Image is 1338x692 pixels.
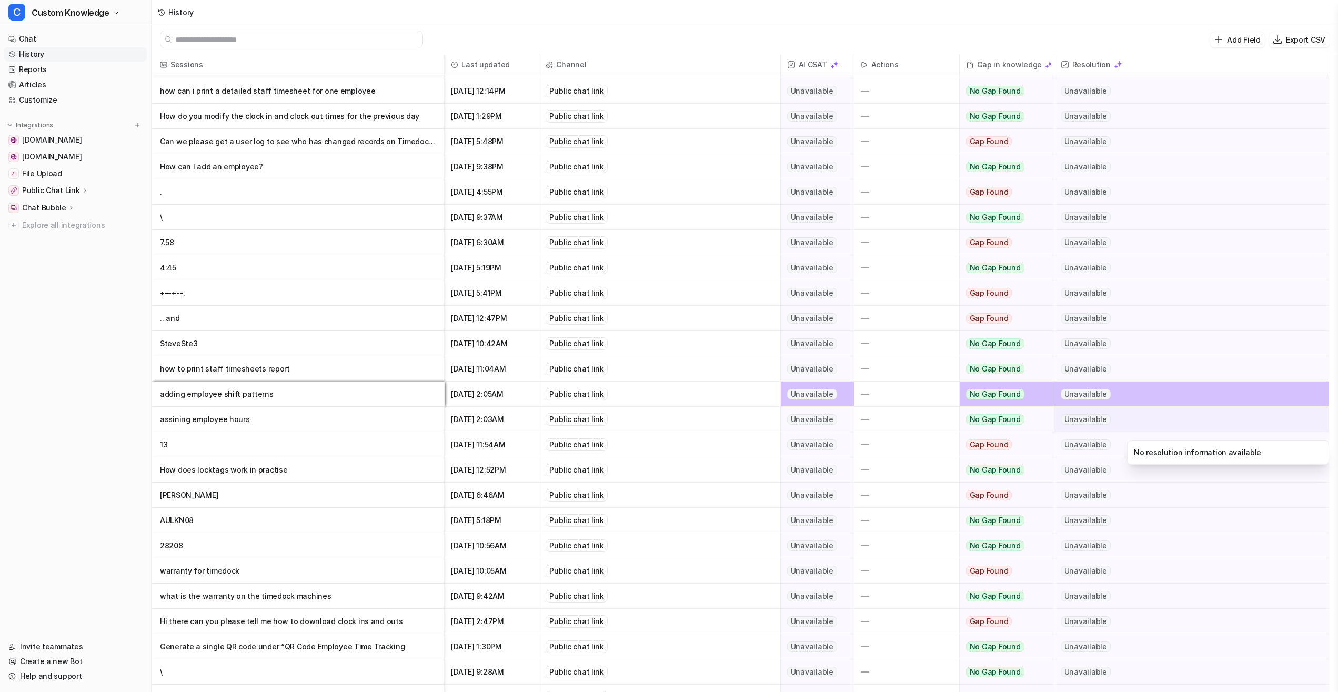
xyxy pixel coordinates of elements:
[1061,616,1111,627] span: Unavailable
[1210,32,1264,47] button: Add Field
[160,584,436,609] p: what is the warranty on the timedock machines
[960,179,1046,205] button: Gap Found
[449,533,535,558] span: [DATE] 10:56AM
[1061,414,1111,425] span: Unavailable
[787,641,837,652] span: Unavailable
[449,306,535,331] span: [DATE] 12:47PM
[546,413,608,426] div: Public chat link
[787,540,837,551] span: Unavailable
[449,382,535,407] span: [DATE] 2:05AM
[1061,490,1111,500] span: Unavailable
[156,54,440,75] span: Sessions
[546,640,608,653] div: Public chat link
[960,382,1046,407] button: No Gap Found
[160,634,436,659] p: Generate a single QR code under “QR Code Employee Time Tracking
[449,356,535,382] span: [DATE] 11:04AM
[960,457,1046,483] button: No Gap Found
[787,162,837,172] span: Unavailable
[960,407,1046,432] button: No Gap Found
[966,616,1012,627] span: Gap Found
[546,590,608,603] div: Public chat link
[787,364,837,374] span: Unavailable
[546,186,608,198] div: Public chat link
[787,86,837,96] span: Unavailable
[160,432,436,457] p: 13
[32,5,109,20] span: Custom Knowledge
[1127,440,1329,465] div: No resolution information available
[1269,32,1330,47] button: Export CSV
[16,121,53,129] p: Integrations
[1061,566,1111,576] span: Unavailable
[1061,364,1111,374] span: Unavailable
[546,666,608,678] div: Public chat link
[960,205,1046,230] button: No Gap Found
[966,515,1024,526] span: No Gap Found
[449,659,535,685] span: [DATE] 9:28AM
[546,539,608,552] div: Public chat link
[960,558,1046,584] button: Gap Found
[168,7,194,18] div: History
[160,558,436,584] p: warranty for timedock
[1061,540,1111,551] span: Unavailable
[787,288,837,298] span: Unavailable
[4,218,147,233] a: Explore all integrations
[160,659,436,685] p: \
[966,465,1024,475] span: No Gap Found
[960,129,1046,154] button: Gap Found
[546,438,608,451] div: Public chat link
[22,135,82,145] span: [DOMAIN_NAME]
[966,566,1012,576] span: Gap Found
[966,414,1024,425] span: No Gap Found
[960,78,1046,104] button: No Gap Found
[160,407,436,432] p: assining employee hours
[11,171,17,177] img: File Upload
[4,639,147,654] a: Invite teammates
[966,212,1024,223] span: No Gap Found
[785,54,850,75] span: AI CSAT
[546,236,608,249] div: Public chat link
[966,136,1012,147] span: Gap Found
[1061,86,1111,96] span: Unavailable
[449,584,535,609] span: [DATE] 9:42AM
[966,86,1024,96] span: No Gap Found
[449,609,535,634] span: [DATE] 2:47PM
[966,263,1024,273] span: No Gap Found
[6,122,14,129] img: expand menu
[546,312,608,325] div: Public chat link
[960,356,1046,382] button: No Gap Found
[966,591,1024,601] span: No Gap Found
[787,389,837,399] span: Unavailable
[4,77,147,92] a: Articles
[787,111,837,122] span: Unavailable
[787,237,837,248] span: Unavailable
[1061,136,1111,147] span: Unavailable
[966,313,1012,324] span: Gap Found
[4,93,147,107] a: Customize
[960,584,1046,609] button: No Gap Found
[960,432,1046,457] button: Gap Found
[4,133,147,147] a: timedock.com[DOMAIN_NAME]
[966,667,1024,677] span: No Gap Found
[160,356,436,382] p: how to print staff timesheets report
[449,331,535,356] span: [DATE] 10:42AM
[966,389,1024,399] span: No Gap Found
[11,205,17,211] img: Chat Bubble
[449,179,535,205] span: [DATE] 4:55PM
[960,483,1046,508] button: Gap Found
[449,280,535,306] span: [DATE] 5:41PM
[966,162,1024,172] span: No Gap Found
[546,262,608,274] div: Public chat link
[449,634,535,659] span: [DATE] 1:30PM
[1061,515,1111,526] span: Unavailable
[546,388,608,400] div: Public chat link
[546,363,608,375] div: Public chat link
[966,439,1012,450] span: Gap Found
[960,154,1046,179] button: No Gap Found
[449,129,535,154] span: [DATE] 5:48PM
[449,558,535,584] span: [DATE] 10:05AM
[160,508,436,533] p: AULKN08
[160,609,436,634] p: Hi there can you please tell me how to download clock ins and outs
[11,187,17,194] img: Public Chat Link
[449,154,535,179] span: [DATE] 9:38PM
[787,616,837,627] span: Unavailable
